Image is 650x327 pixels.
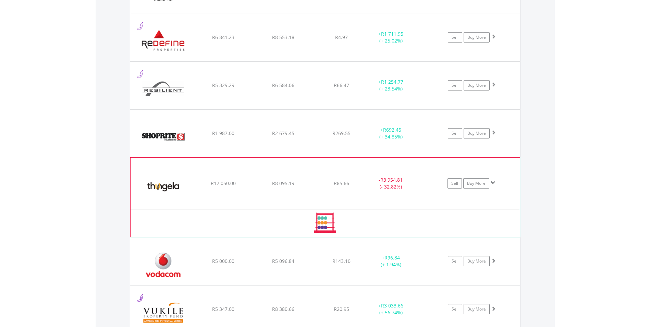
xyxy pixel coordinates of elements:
[134,22,193,59] img: EQU.ZA.RDF.png
[335,34,348,40] span: R4.97
[212,130,234,136] span: R1 987.00
[212,306,234,312] span: R5 347.00
[448,80,462,90] a: Sell
[212,34,234,40] span: R6 841.23
[134,118,193,155] img: EQU.ZA.SHP.png
[212,258,234,264] span: R5 000.00
[212,82,234,88] span: R5 329.29
[464,80,490,90] a: Buy More
[334,180,349,186] span: R85.66
[211,180,236,186] span: R12 050.00
[448,128,462,138] a: Sell
[334,82,349,88] span: R66.47
[272,82,294,88] span: R6 584.06
[365,31,417,44] div: + (+ 25.02%)
[448,32,462,43] a: Sell
[334,306,349,312] span: R20.95
[272,306,294,312] span: R8 380.66
[448,304,462,314] a: Sell
[381,78,403,85] span: R1 254.77
[272,34,294,40] span: R8 553.18
[134,246,193,283] img: EQU.ZA.VOD.png
[463,178,489,189] a: Buy More
[134,166,193,207] img: EQU.ZA.TGA.png
[464,304,490,314] a: Buy More
[134,70,193,107] img: EQU.ZA.RES.png
[384,254,400,261] span: R96.84
[365,78,417,92] div: + (+ 23.54%)
[381,302,403,309] span: R3 033.66
[272,130,294,136] span: R2 679.45
[381,31,403,37] span: R1 711.95
[272,258,294,264] span: R5 096.84
[448,256,462,266] a: Sell
[365,126,417,140] div: + (+ 34.85%)
[365,302,417,316] div: + (+ 56.74%)
[447,178,462,189] a: Sell
[464,32,490,43] a: Buy More
[464,256,490,266] a: Buy More
[383,126,401,133] span: R692.45
[332,130,351,136] span: R269.55
[332,258,351,264] span: R143.10
[272,180,294,186] span: R8 095.19
[464,128,490,138] a: Buy More
[365,254,417,268] div: + (+ 1.94%)
[380,177,403,183] span: R3 954.81
[365,177,416,190] div: - (- 32.82%)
